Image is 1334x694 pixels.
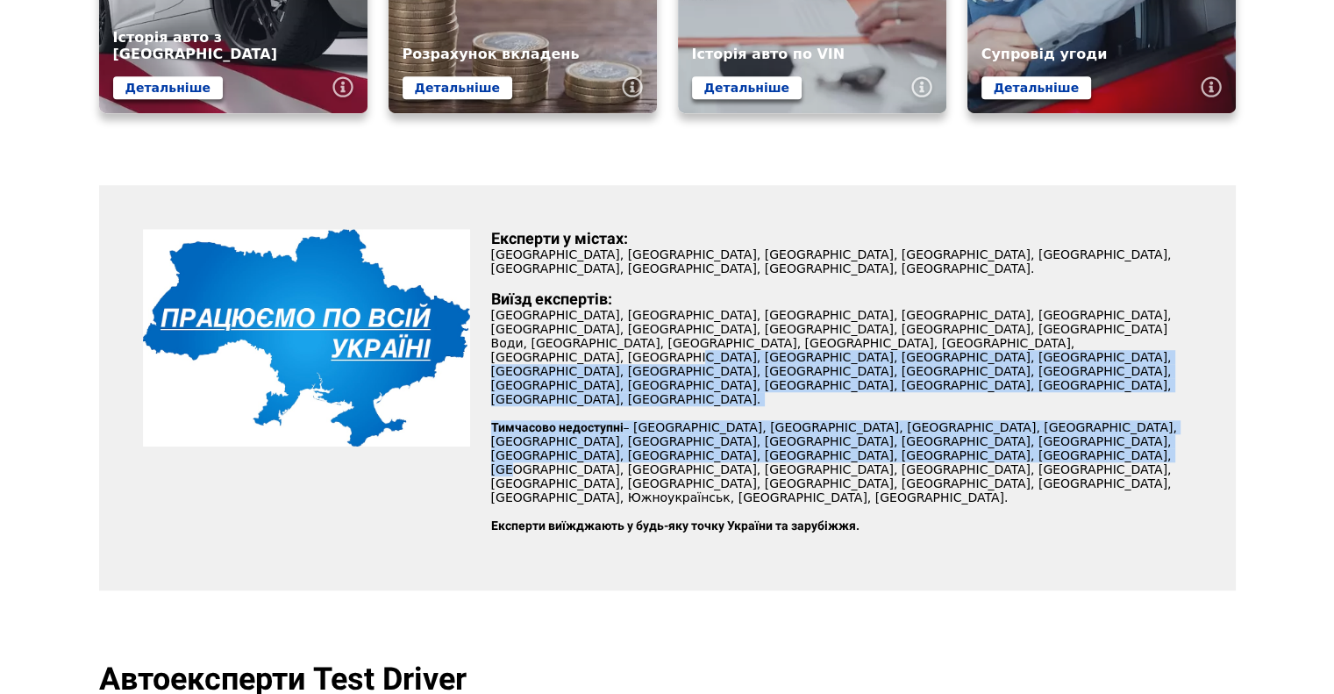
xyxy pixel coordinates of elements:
p: [GEOGRAPHIC_DATA], [GEOGRAPHIC_DATA], [GEOGRAPHIC_DATA], [GEOGRAPHIC_DATA], [GEOGRAPHIC_DATA], [G... [491,229,1192,275]
p: [GEOGRAPHIC_DATA], [GEOGRAPHIC_DATA], [GEOGRAPHIC_DATA], [GEOGRAPHIC_DATA], [GEOGRAPHIC_DATA], [G... [491,290,1192,406]
p: – [GEOGRAPHIC_DATA], [GEOGRAPHIC_DATA], [GEOGRAPHIC_DATA], [GEOGRAPHIC_DATA], [GEOGRAPHIC_DATA], ... [491,420,1192,504]
a: Детальніше [692,76,802,99]
a: Детальніше [403,76,512,99]
div: Супровід угоди [981,46,1222,62]
div: Історія авто з [GEOGRAPHIC_DATA] [113,29,353,62]
div: Розрахунок вкладень [403,46,643,62]
a: Детальніше [113,76,223,99]
strong: Виїзд експертів: [491,290,612,308]
a: Детальніше [981,76,1091,99]
strong: Експерти у містах: [491,229,628,247]
div: Історія авто по VIN [692,46,932,62]
img: Test Driver [143,229,470,447]
strong: Експерти виїжджають у будь-яку точку України та зарубіжжя. [491,519,860,533]
strong: Тимчасово недоступні [491,420,624,434]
